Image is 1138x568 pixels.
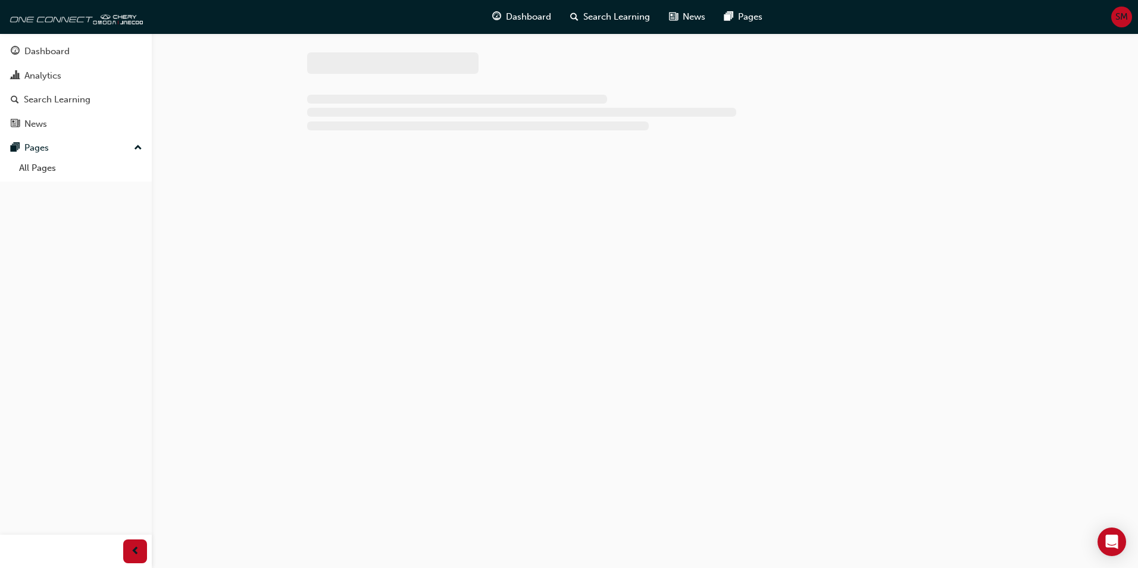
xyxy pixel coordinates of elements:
span: up-icon [134,141,142,156]
div: Search Learning [24,93,90,107]
a: pages-iconPages [715,5,772,29]
a: search-iconSearch Learning [561,5,659,29]
div: News [24,117,47,131]
a: News [5,113,147,135]
span: guage-icon [11,46,20,57]
span: News [683,10,705,24]
div: Analytics [24,69,61,83]
button: DashboardAnalyticsSearch LearningNews [5,38,147,137]
a: Search Learning [5,89,147,111]
a: Dashboard [5,40,147,63]
a: guage-iconDashboard [483,5,561,29]
button: Pages [5,137,147,159]
a: Analytics [5,65,147,87]
span: search-icon [570,10,579,24]
span: pages-icon [11,143,20,154]
a: news-iconNews [659,5,715,29]
div: Open Intercom Messenger [1098,528,1126,556]
span: Pages [738,10,762,24]
span: Dashboard [506,10,551,24]
span: SM [1115,10,1128,24]
span: prev-icon [131,544,140,559]
button: SM [1111,7,1132,27]
span: search-icon [11,95,19,105]
span: Search Learning [583,10,650,24]
div: Dashboard [24,45,70,58]
span: news-icon [11,119,20,130]
span: news-icon [669,10,678,24]
a: All Pages [14,159,147,177]
span: pages-icon [724,10,733,24]
img: oneconnect [6,5,143,29]
div: Pages [24,141,49,155]
span: chart-icon [11,71,20,82]
span: guage-icon [492,10,501,24]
